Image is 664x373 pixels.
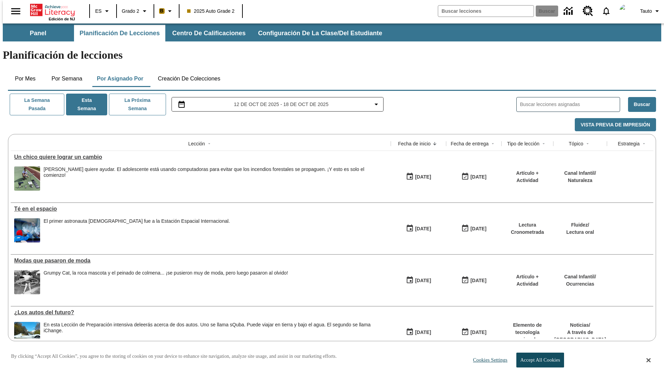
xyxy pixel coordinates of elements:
svg: Collapse Date Range Filter [372,100,380,108]
span: 12 de oct de 2025 - 18 de oct de 2025 [234,101,328,108]
button: Centro de calificaciones [167,25,251,41]
button: Panel [3,25,73,41]
img: foto en blanco y negro de una chica haciendo girar unos hula-hulas en la década de 1950 [14,270,40,294]
span: ES [95,8,102,15]
div: [DATE] [470,276,486,285]
button: 10/15/25: Primer día en que estuvo disponible la lección [404,170,433,183]
button: Sort [489,140,497,148]
h1: Planificación de lecciones [3,49,661,61]
button: Por asignado por [91,70,149,87]
button: Boost El color de la clase es anaranjado claro. Cambiar el color de la clase. [156,5,177,17]
div: Modas que pasaron de moda [14,258,387,264]
input: Buscar lecciones asignadas [520,99,620,109]
img: Ryan Honary posa en cuclillas con unos dispositivos de detección de incendios [14,166,40,191]
div: Tipo de lección [507,140,539,147]
button: 10/12/25: Último día en que podrá accederse la lección [459,222,489,235]
div: En esta Lección de Preparación intensiva de [44,322,387,334]
div: [DATE] [470,224,486,233]
p: Naturaleza [564,177,596,184]
button: La semana pasada [10,94,64,115]
p: Lectura Cronometrada [505,221,550,236]
p: Ocurrencias [564,280,596,288]
button: Sort [539,140,548,148]
button: Escoja un nuevo avatar [615,2,637,20]
button: Creación de colecciones [152,70,226,87]
div: [DATE] [470,173,486,181]
span: Planificación de lecciones [80,29,160,37]
button: Lenguaje: ES, Selecciona un idioma [92,5,114,17]
button: Abrir el menú lateral [6,1,26,21]
button: 10/06/25: Primer día en que estuvo disponible la lección [404,222,433,235]
a: Centro de recursos, Se abrirá en una pestaña nueva. [579,2,597,20]
p: Elemento de tecnología mejorada [505,322,550,343]
div: Un chico quiere lograr un cambio [14,154,387,160]
span: 2025 Auto Grade 2 [187,8,235,15]
div: Fecha de entrega [451,140,489,147]
p: Canal Infantil / [564,273,596,280]
a: Un chico quiere lograr un cambio, Lecciones [14,154,387,160]
div: Subbarra de navegación [3,25,388,41]
div: [DATE] [415,328,431,337]
p: Fluidez / [566,221,594,229]
div: [DATE] [415,224,431,233]
div: [PERSON_NAME] quiere ayudar. El adolescente está usando computadoras para evitar que los incendio... [44,166,387,178]
button: Sort [431,140,439,148]
button: 07/19/25: Primer día en que estuvo disponible la lección [404,274,433,287]
button: Por mes [8,70,43,87]
a: ¿Los autos del futuro? , Lecciones [14,309,387,316]
div: Grumpy Cat, la roca mascota y el peinado de colmena... ¡se pusieron muy de moda, pero luego pasar... [44,270,288,276]
div: Té en el espacio [14,206,387,212]
button: Cookies Settings [467,353,510,367]
div: El primer astronauta británico fue a la Estación Espacial Internacional. [44,218,230,242]
p: Artículo + Actividad [505,170,550,184]
div: [DATE] [415,276,431,285]
img: Un automóvil de alta tecnología flotando en el agua. [14,322,40,346]
p: A través de [GEOGRAPHIC_DATA] [554,329,606,343]
div: Lección [188,140,205,147]
div: Ryan Honary quiere ayudar. El adolescente está usando computadoras para evitar que los incendios ... [44,166,387,191]
button: Por semana [46,70,88,87]
button: Perfil/Configuración [637,5,664,17]
p: Canal Infantil / [564,170,596,177]
span: B [160,7,164,15]
div: [DATE] [415,173,431,181]
div: ¿Los autos del futuro? [14,309,387,316]
div: En esta Lección de Preparación intensiva de leerás acerca de dos autos. Uno se llama sQuba. Puede... [44,322,387,346]
p: Noticias / [554,322,606,329]
a: Modas que pasaron de moda, Lecciones [14,258,387,264]
button: Vista previa de impresión [575,118,656,132]
button: 07/01/25: Primer día en que estuvo disponible la lección [404,326,433,339]
testabrev: leerás acerca de dos autos. Uno se llama sQuba. Puede viajar en tierra y bajo el agua. El segundo... [44,322,371,333]
span: Panel [30,29,46,37]
button: Planificación de lecciones [74,25,165,41]
span: Grado 2 [122,8,139,15]
div: Subbarra de navegación [3,23,661,41]
a: Notificaciones [597,2,615,20]
p: Artículo + Actividad [505,273,550,288]
button: Accept All Cookies [516,353,564,367]
button: La próxima semana [109,94,166,115]
p: Lectura oral [566,229,594,236]
button: Esta semana [66,94,107,115]
span: Tauto [640,8,652,15]
span: Edición de NJ [49,17,75,21]
button: Close [646,357,651,363]
div: Fecha de inicio [398,140,431,147]
button: 06/30/26: Último día en que podrá accederse la lección [459,274,489,287]
div: Tópico [569,140,583,147]
div: Grumpy Cat, la roca mascota y el peinado de colmena... ¡se pusieron muy de moda, pero luego pasar... [44,270,288,294]
button: 10/15/25: Último día en que podrá accederse la lección [459,170,489,183]
button: Seleccione el intervalo de fechas opción del menú [175,100,381,108]
a: Centro de información [560,2,579,21]
button: 08/01/26: Último día en que podrá accederse la lección [459,326,489,339]
button: Buscar [628,97,656,112]
img: Un astronauta, el primero del Reino Unido que viaja a la Estación Espacial Internacional, saluda ... [14,218,40,242]
a: Portada [30,3,75,17]
div: El primer astronauta [DEMOGRAPHIC_DATA] fue a la Estación Espacial Internacional. [44,218,230,224]
span: Centro de calificaciones [172,29,246,37]
p: By clicking “Accept All Cookies”, you agree to the storing of cookies on your device to enhance s... [11,353,337,360]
